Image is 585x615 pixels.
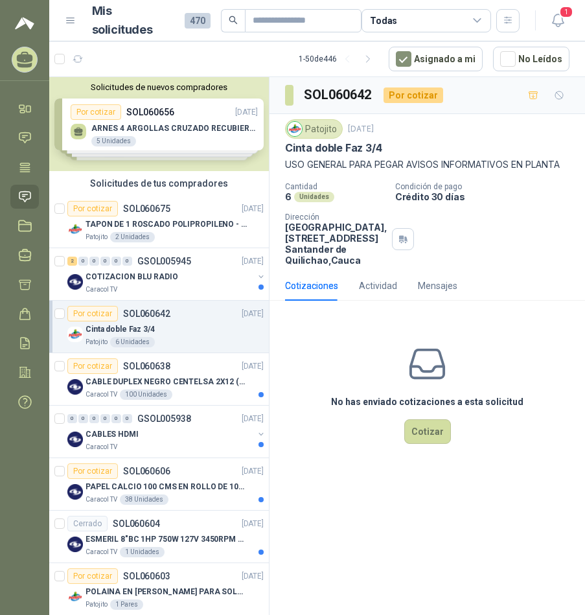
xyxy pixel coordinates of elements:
[123,467,170,476] p: SOL060606
[404,419,451,444] button: Cotizar
[67,484,83,500] img: Company Logo
[49,511,269,563] a: CerradoSOL060604[DATE] Company LogoESMERIL 8"BC 1HP 750W 127V 3450RPM URREACaracol TV1 Unidades
[418,279,457,293] div: Mensajes
[120,494,168,505] div: 38 Unidades
[395,191,580,202] p: Crédito 30 días
[92,2,175,40] h1: Mis solicitudes
[395,182,580,191] p: Condición de pago
[137,414,191,423] p: GSOL005938
[67,379,83,395] img: Company Logo
[229,16,238,25] span: search
[288,122,302,136] img: Company Logo
[78,414,88,423] div: 0
[285,191,292,202] p: 6
[67,516,108,531] div: Cerrado
[49,171,269,196] div: Solicitudes de tus compradores
[67,358,118,374] div: Por cotizar
[67,257,77,266] div: 2
[110,599,143,610] div: 1 Pares
[242,203,264,215] p: [DATE]
[86,494,117,505] p: Caracol TV
[89,414,99,423] div: 0
[242,360,264,373] p: [DATE]
[120,547,165,557] div: 1 Unidades
[304,85,373,105] h3: SOL060642
[49,77,269,171] div: Solicitudes de nuevos compradoresPor cotizarSOL060656[DATE] ARNES 4 ARGOLLAS CRUZADO RECUBIERTO P...
[67,537,83,552] img: Company Logo
[86,428,139,441] p: CABLES HDMI
[285,279,338,293] div: Cotizaciones
[546,9,569,32] button: 1
[123,572,170,581] p: SOL060603
[67,589,83,605] img: Company Logo
[123,204,170,213] p: SOL060675
[299,49,378,69] div: 1 - 50 de 446
[559,6,573,18] span: 1
[67,274,83,290] img: Company Logo
[86,271,178,283] p: COTIZACION BLU RADIO
[67,253,266,295] a: 2 0 0 0 0 0 GSOL005945[DATE] Company LogoCOTIZACION BLU RADIOCaracol TV
[67,306,118,321] div: Por cotizar
[86,389,117,400] p: Caracol TV
[123,309,170,318] p: SOL060642
[49,353,269,406] a: Por cotizarSOL060638[DATE] Company LogoCABLE DUPLEX NEGRO CENTELSA 2X12 (COLOR NEGRO)Caracol TV10...
[384,87,443,103] div: Por cotizar
[242,518,264,530] p: [DATE]
[242,570,264,583] p: [DATE]
[137,257,191,266] p: GSOL005945
[86,547,117,557] p: Caracol TV
[110,232,155,242] div: 2 Unidades
[123,362,170,371] p: SOL060638
[100,257,110,266] div: 0
[67,414,77,423] div: 0
[359,279,397,293] div: Actividad
[285,157,569,172] p: USO GENERAL PARA PEGAR AVISOS INFORMATIVOS EN PLANTA
[78,257,88,266] div: 0
[49,196,269,248] a: Por cotizarSOL060675[DATE] Company LogoTAPON DE 1 ROSCADO POLIPROPILENO - HEMBRA NPTPatojito2 Uni...
[242,465,264,478] p: [DATE]
[285,182,385,191] p: Cantidad
[86,376,247,388] p: CABLE DUPLEX NEGRO CENTELSA 2X12 (COLOR NEGRO)
[113,519,160,528] p: SOL060604
[86,323,155,336] p: Cinta doble Faz 3/4
[67,568,118,584] div: Por cotizar
[89,257,99,266] div: 0
[100,414,110,423] div: 0
[185,13,211,29] span: 470
[285,141,382,155] p: Cinta doble Faz 3/4
[86,586,247,598] p: POLAINA EN [PERSON_NAME] PARA SOLDADOR / ADJUNTAR FICHA TECNICA
[49,301,269,353] a: Por cotizarSOL060642[DATE] Company LogoCinta doble Faz 3/4Patojito6 Unidades
[86,284,117,295] p: Caracol TV
[348,123,374,135] p: [DATE]
[331,395,523,409] h3: No has enviado cotizaciones a esta solicitud
[67,411,266,452] a: 0 0 0 0 0 0 GSOL005938[DATE] Company LogoCABLES HDMICaracol TV
[86,218,247,231] p: TAPON DE 1 ROSCADO POLIPROPILENO - HEMBRA NPT
[242,413,264,425] p: [DATE]
[49,458,269,511] a: Por cotizarSOL060606[DATE] Company LogoPAPEL CALCIO 100 CMS EN ROLLO DE 100 GRCaracol TV38 Unidades
[67,432,83,447] img: Company Logo
[110,337,155,347] div: 6 Unidades
[370,14,397,28] div: Todas
[120,389,172,400] div: 100 Unidades
[86,442,117,452] p: Caracol TV
[111,414,121,423] div: 0
[67,222,83,237] img: Company Logo
[86,232,108,242] p: Patojito
[86,599,108,610] p: Patojito
[493,47,569,71] button: No Leídos
[86,337,108,347] p: Patojito
[122,414,132,423] div: 0
[86,481,247,493] p: PAPEL CALCIO 100 CMS EN ROLLO DE 100 GR
[294,192,334,202] div: Unidades
[67,463,118,479] div: Por cotizar
[389,47,483,71] button: Asignado a mi
[111,257,121,266] div: 0
[285,119,343,139] div: Patojito
[122,257,132,266] div: 0
[242,255,264,268] p: [DATE]
[54,82,264,92] button: Solicitudes de nuevos compradores
[67,201,118,216] div: Por cotizar
[285,222,387,266] p: [GEOGRAPHIC_DATA], [STREET_ADDRESS] Santander de Quilichao , Cauca
[242,308,264,320] p: [DATE]
[15,16,34,31] img: Logo peakr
